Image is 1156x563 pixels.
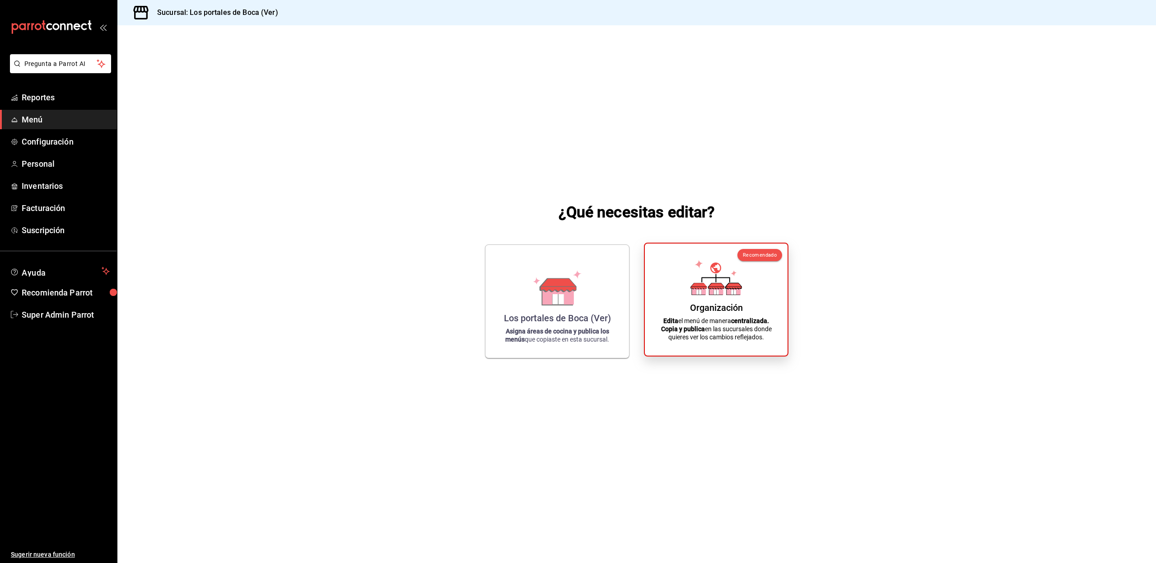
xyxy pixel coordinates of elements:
[559,201,715,223] h1: ¿Qué necesitas editar?
[504,313,611,324] div: Los portales de Boca (Ver)
[22,158,110,170] span: Personal
[496,327,618,343] p: que copiaste en esta sucursal.
[22,309,110,321] span: Super Admin Parrot
[505,328,609,343] strong: Asigna áreas de cocina y publica los menús
[150,7,278,18] h3: Sucursal: Los portales de Boca (Ver)
[11,550,110,559] span: Sugerir nueva función
[22,136,110,148] span: Configuración
[22,202,110,214] span: Facturación
[743,252,777,258] span: Recomendado
[22,266,98,277] span: Ayuda
[22,113,110,126] span: Menú
[22,224,110,236] span: Suscripción
[10,54,111,73] button: Pregunta a Parrot AI
[663,317,678,324] strong: Edita
[22,286,110,299] span: Recomienda Parrot
[731,317,769,324] strong: centralizada.
[24,59,97,69] span: Pregunta a Parrot AI
[661,325,705,333] strong: Copia y publica
[656,317,777,341] p: el menú de manera en las sucursales donde quieres ver los cambios reflejados.
[22,180,110,192] span: Inventarios
[99,23,107,31] button: open_drawer_menu
[22,91,110,103] span: Reportes
[690,302,743,313] div: Organización
[6,66,111,75] a: Pregunta a Parrot AI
